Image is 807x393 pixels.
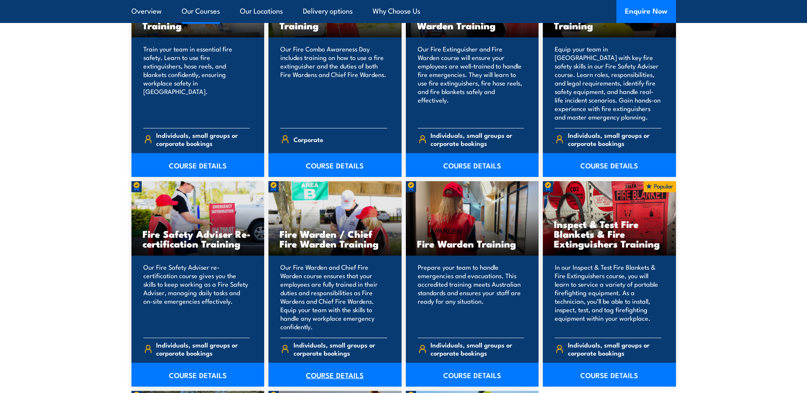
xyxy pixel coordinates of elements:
span: Corporate [294,133,323,146]
a: COURSE DETAILS [406,153,539,177]
a: COURSE DETAILS [268,153,402,177]
h3: Fire Warden Training [417,239,528,248]
a: COURSE DETAILS [543,153,676,177]
span: Individuals, small groups or corporate bookings [431,341,524,357]
span: Individuals, small groups or corporate bookings [568,341,662,357]
span: Individuals, small groups or corporate bookings [431,131,524,147]
p: In our Inspect & Test Fire Blankets & Fire Extinguishers course, you will learn to service a vari... [555,263,662,331]
h3: Fire Extinguisher Training [143,11,254,30]
p: Prepare your team to handle emergencies and evacuations. This accredited training meets Australia... [418,263,525,331]
a: COURSE DETAILS [543,363,676,387]
p: Train your team in essential fire safety. Learn to use fire extinguishers, hose reels, and blanke... [143,45,250,121]
p: Our Fire Extinguisher and Fire Warden course will ensure your employees are well-trained to handl... [418,45,525,121]
a: COURSE DETAILS [268,363,402,387]
h3: Fire Warden / Chief Fire Warden Training [279,229,391,248]
h3: Fire Safety Adviser Training [554,11,665,30]
h3: Fire Safety Adviser Re-certification Training [143,229,254,248]
span: Individuals, small groups or corporate bookings [156,341,250,357]
h3: Inspect & Test Fire Blankets & Fire Extinguishers Training [554,219,665,248]
span: Individuals, small groups or corporate bookings [156,131,250,147]
p: Our Fire Safety Adviser re-certification course gives you the skills to keep working as a Fire Sa... [143,263,250,331]
h3: Fire Extinguisher / Fire Warden Training [417,11,528,30]
a: COURSE DETAILS [406,363,539,387]
p: Our Fire Warden and Chief Fire Warden course ensures that your employees are fully trained in the... [280,263,387,331]
a: COURSE DETAILS [131,363,265,387]
p: Equip your team in [GEOGRAPHIC_DATA] with key fire safety skills in our Fire Safety Adviser cours... [555,45,662,121]
a: COURSE DETAILS [131,153,265,177]
span: Individuals, small groups or corporate bookings [294,341,387,357]
p: Our Fire Combo Awareness Day includes training on how to use a fire extinguisher and the duties o... [280,45,387,121]
span: Individuals, small groups or corporate bookings [568,131,662,147]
